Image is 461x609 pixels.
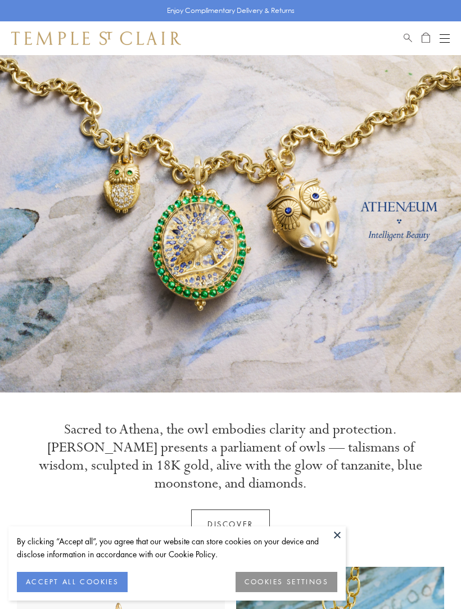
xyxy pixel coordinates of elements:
a: Open Shopping Bag [422,31,430,45]
iframe: Gorgias live chat messenger [405,556,450,598]
a: Discover [191,509,270,539]
div: By clicking “Accept all”, you agree that our website can store cookies on your device and disclos... [17,535,337,561]
button: COOKIES SETTINGS [236,572,337,592]
p: Sacred to Athena, the owl embodies clarity and protection. [PERSON_NAME] presents a parliament of... [34,421,427,493]
button: ACCEPT ALL COOKIES [17,572,128,592]
img: Temple St. Clair [11,31,181,45]
p: Enjoy Complimentary Delivery & Returns [167,5,295,16]
button: Open navigation [440,31,450,45]
a: Search [404,31,412,45]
